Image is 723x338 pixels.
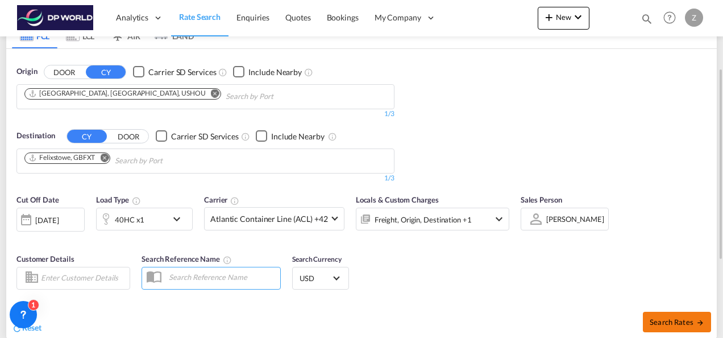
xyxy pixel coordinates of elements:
span: USD [300,273,331,283]
md-select: Sales Person: Zach Sandell [545,211,605,227]
button: Remove [93,153,110,164]
md-icon: icon-refresh [12,323,22,333]
button: CY [67,130,107,143]
md-icon: Unchecked: Ignores neighbouring ports when fetching rates.Checked : Includes neighbouring ports w... [304,68,313,77]
div: Freight Origin Destination Factory Stuffingicon-chevron-down [356,208,509,230]
div: icon-refreshReset [12,322,41,335]
span: Analytics [116,12,148,23]
md-chips-wrap: Chips container. Use arrow keys to select chips. [23,85,338,106]
img: c08ca190194411f088ed0f3ba295208c.png [17,5,94,31]
md-chips-wrap: Chips container. Use arrow keys to select chips. [23,149,227,170]
div: 1/3 [16,109,394,119]
div: Carrier SD Services [171,131,239,142]
md-icon: icon-magnify [641,13,653,25]
md-checkbox: Checkbox No Ink [156,130,239,142]
div: [PERSON_NAME] [546,215,604,224]
md-icon: Unchecked: Ignores neighbouring ports when fetching rates.Checked : Includes neighbouring ports w... [328,132,337,141]
span: Search Reference Name [142,254,232,263]
md-icon: icon-chevron-down [492,212,506,226]
div: Include Nearby [248,67,302,78]
div: icon-magnify [641,13,653,30]
md-icon: icon-arrow-right [696,319,704,327]
span: Help [660,8,679,27]
span: Locals & Custom Charges [356,195,439,204]
span: Reset [22,323,41,332]
span: Customer Details [16,254,74,263]
div: Press delete to remove this chip. [28,89,208,98]
md-select: Select Currency: $ USDUnited States Dollar [298,270,343,286]
button: Search Ratesicon-arrow-right [643,312,711,332]
div: 40HC x1 [115,212,144,228]
span: New [542,13,585,22]
md-icon: icon-airplane [111,30,124,38]
div: [DATE] [35,215,59,225]
input: Chips input. [115,152,223,170]
span: Destination [16,130,55,142]
span: Sales Person [521,195,562,204]
span: Enquiries [236,13,269,22]
div: Freight Origin Destination Factory Stuffing [375,212,472,228]
div: Houston, TX, USHOU [28,89,206,98]
md-checkbox: Checkbox No Ink [233,66,302,78]
span: Search Currency [292,255,342,263]
div: Help [660,8,685,28]
div: Carrier SD Services [148,67,216,78]
span: Atlantic Container Line (ACL) +42 [210,213,328,225]
span: Carrier [204,195,239,204]
div: Z [685,9,703,27]
md-checkbox: Checkbox No Ink [256,130,325,142]
div: Press delete to remove this chip. [28,153,97,163]
span: Bookings [327,13,359,22]
md-icon: icon-plus 400-fg [542,10,556,24]
span: Quotes [285,13,310,22]
button: Remove [203,89,221,100]
md-datepicker: Select [16,230,25,246]
button: CY [86,65,126,79]
input: Search Reference Name [163,269,280,286]
span: Origin [16,66,37,77]
div: OriginDOOR CY Checkbox No InkUnchecked: Search for CY (Container Yard) services for all selected ... [6,49,717,338]
div: Felixstowe, GBFXT [28,153,95,163]
md-icon: icon-information-outline [132,196,141,205]
div: Include Nearby [271,131,325,142]
div: [DATE] [16,208,85,232]
md-icon: Unchecked: Search for CY (Container Yard) services for all selected carriers.Checked : Search for... [218,68,227,77]
button: DOOR [44,65,84,79]
button: icon-plus 400-fgNewicon-chevron-down [538,7,589,30]
button: DOOR [109,130,148,143]
md-checkbox: Checkbox No Ink [133,66,216,78]
input: Enter Customer Details [41,270,126,287]
span: Load Type [96,195,141,204]
span: Search Rates [650,318,704,327]
md-icon: Your search will be saved by the below given name [223,255,232,265]
md-icon: icon-chevron-down [170,212,189,226]
div: 1/3 [16,174,394,183]
span: Rate Search [179,12,221,22]
div: 40HC x1icon-chevron-down [96,208,193,230]
input: Chips input. [226,88,334,106]
span: My Company [375,12,421,23]
md-icon: The selected Trucker/Carrierwill be displayed in the rate results If the rates are from another f... [230,196,239,205]
md-icon: Unchecked: Search for CY (Container Yard) services for all selected carriers.Checked : Search for... [241,132,250,141]
md-icon: icon-chevron-down [571,10,585,24]
span: Cut Off Date [16,195,59,204]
